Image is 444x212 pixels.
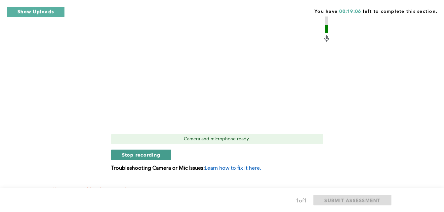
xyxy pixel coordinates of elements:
button: SUBMIT ASSESSMENT [313,195,391,205]
span: SUBMIT ASSESSMENT [324,197,380,203]
span: Learn how to fix it here. [205,166,261,171]
b: Troubleshooting Camera or Mic Issues: [111,166,205,171]
span: You have left to complete this section. [314,7,437,15]
div: 1 of 1 [296,196,307,206]
button: Show Uploads [7,7,65,17]
button: Stop recording [111,150,172,160]
span: Stop recording [122,152,161,158]
span: Your request could not be processed [53,188,126,192]
div: Camera and microphone ready. [111,134,323,144]
span: 00:19:06 [339,9,361,14]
